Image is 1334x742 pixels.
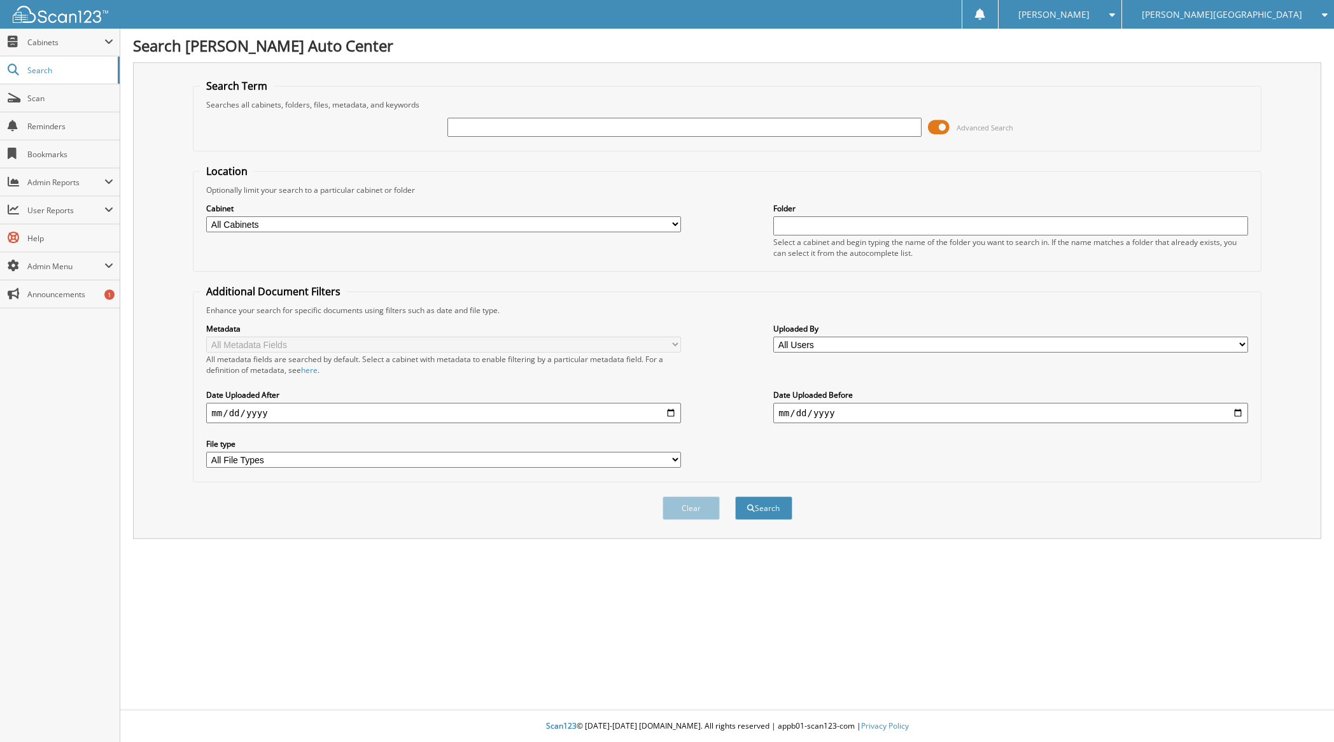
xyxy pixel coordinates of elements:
h1: Search [PERSON_NAME] Auto Center [133,35,1321,56]
div: All metadata fields are searched by default. Select a cabinet with metadata to enable filtering b... [206,354,680,375]
span: Help [27,233,113,244]
div: © [DATE]-[DATE] [DOMAIN_NAME]. All rights reserved | appb01-scan123-com | [120,711,1334,742]
span: Admin Reports [27,177,104,188]
span: Reminders [27,121,113,132]
span: Cabinets [27,37,104,48]
legend: Search Term [200,79,274,93]
span: Announcements [27,289,113,300]
label: File type [206,438,680,449]
legend: Location [200,164,254,178]
label: Date Uploaded After [206,389,680,400]
div: Enhance your search for specific documents using filters such as date and file type. [200,305,1254,316]
a: Privacy Policy [861,720,909,731]
img: scan123-logo-white.svg [13,6,108,23]
label: Metadata [206,323,680,334]
span: Admin Menu [27,261,104,272]
label: Cabinet [206,203,680,214]
button: Clear [663,496,720,520]
span: Advanced Search [957,123,1013,132]
legend: Additional Document Filters [200,284,347,298]
input: start [206,403,680,423]
div: Searches all cabinets, folders, files, metadata, and keywords [200,99,1254,110]
div: 1 [104,290,115,300]
div: Select a cabinet and begin typing the name of the folder you want to search in. If the name match... [773,237,1247,258]
span: Scan123 [546,720,577,731]
span: User Reports [27,205,104,216]
input: end [773,403,1247,423]
button: Search [735,496,792,520]
span: Scan [27,93,113,104]
span: Bookmarks [27,149,113,160]
label: Uploaded By [773,323,1247,334]
a: here [301,365,318,375]
label: Folder [773,203,1247,214]
div: Optionally limit your search to a particular cabinet or folder [200,185,1254,195]
span: [PERSON_NAME] [1018,11,1090,18]
label: Date Uploaded Before [773,389,1247,400]
span: Search [27,65,111,76]
span: [PERSON_NAME][GEOGRAPHIC_DATA] [1142,11,1302,18]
